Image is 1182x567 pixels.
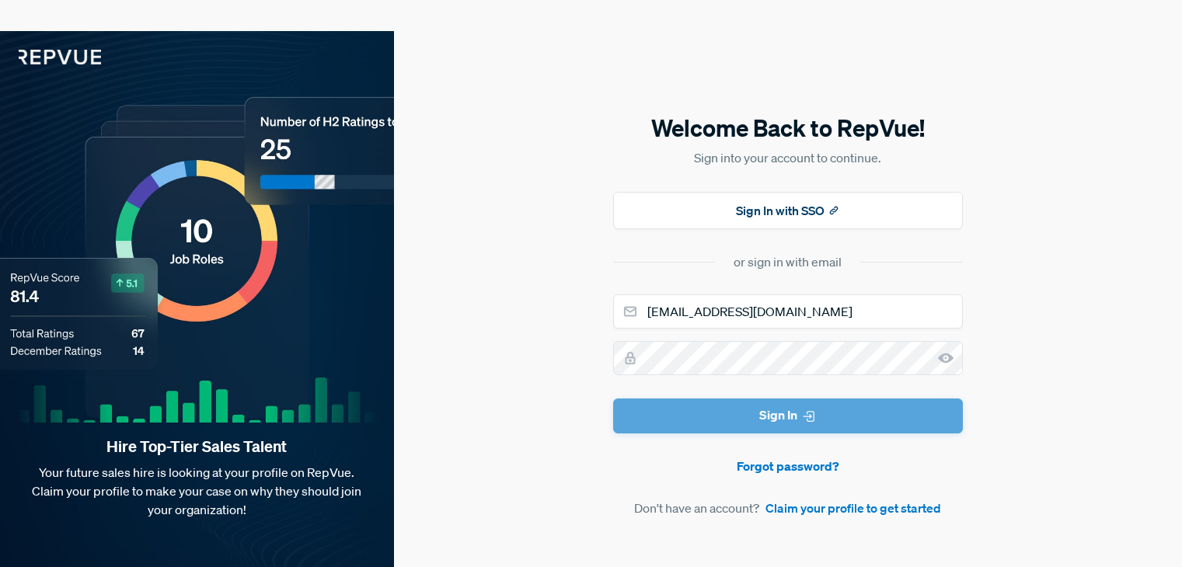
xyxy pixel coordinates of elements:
p: Sign into your account to continue. [613,148,963,167]
button: Sign In with SSO [613,192,963,229]
a: Forgot password? [613,457,963,475]
strong: Hire Top-Tier Sales Talent [25,437,369,457]
a: Claim your profile to get started [765,499,941,517]
p: Your future sales hire is looking at your profile on RepVue. Claim your profile to make your case... [25,463,369,519]
input: Email address [613,294,963,329]
div: or sign in with email [734,252,842,271]
h5: Welcome Back to RepVue! [613,112,963,144]
article: Don't have an account? [613,499,963,517]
